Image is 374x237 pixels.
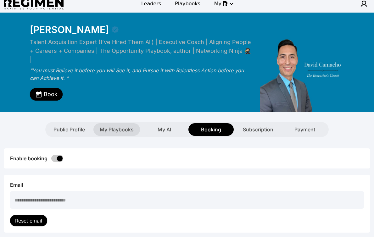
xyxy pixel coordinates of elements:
[30,24,109,35] div: [PERSON_NAME]
[10,181,364,189] div: Email
[142,123,187,136] button: My AI
[30,88,63,101] button: Book
[47,123,92,136] button: Public Profile
[93,123,140,136] button: My Playbooks
[44,90,58,99] span: Book
[158,126,171,133] span: My AI
[188,123,234,136] button: Booking
[282,123,327,136] button: Payment
[10,155,47,162] span: Enable booking
[235,123,281,136] button: Subscription
[294,126,315,133] span: Payment
[100,126,134,133] span: My Playbooks
[53,126,85,133] span: Public Profile
[30,67,253,82] div: “You must Believe it before you will See it, and Pursue it with Relentless Action before you can ...
[201,126,221,133] span: Booking
[10,215,47,226] button: Reset email
[30,38,253,64] div: Talent Acquisition Expert (I’ve Hired Them All) | Executive Coach | Aligning People + Careers + C...
[243,126,273,133] span: Subscription
[111,26,119,33] div: Verified partner - David Camacho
